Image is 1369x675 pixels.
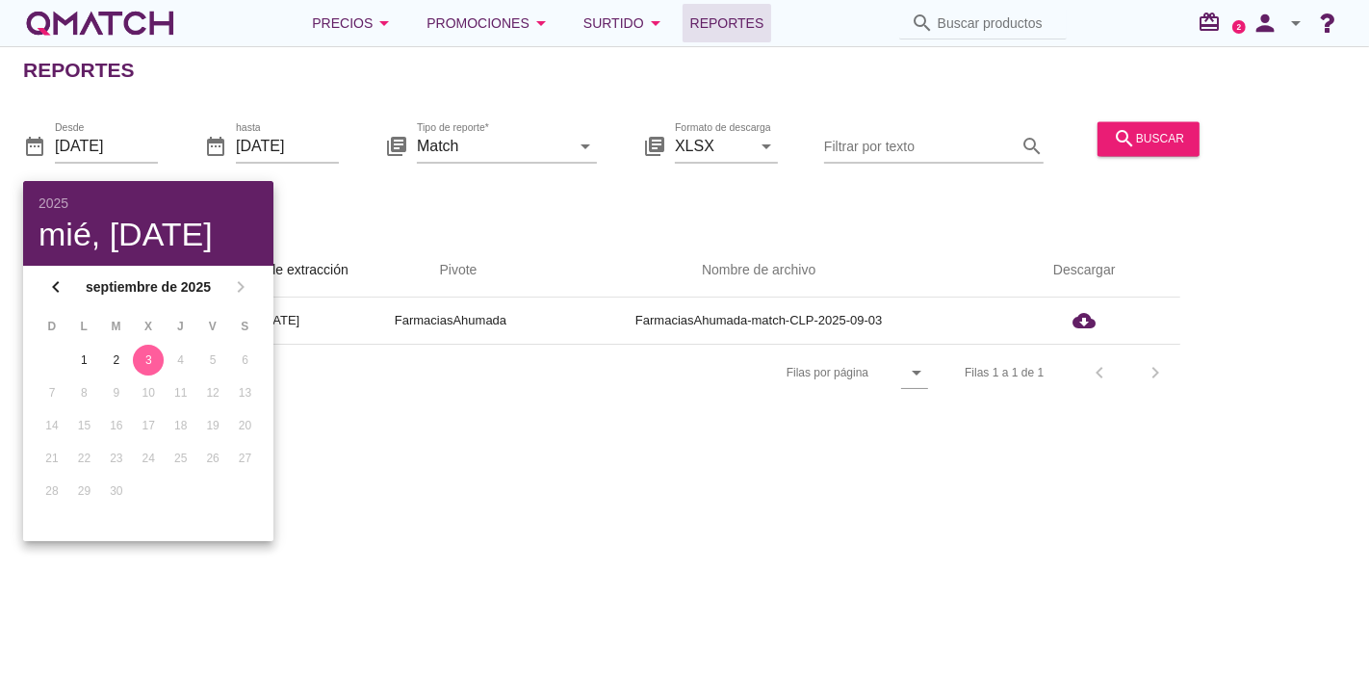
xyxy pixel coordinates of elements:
[68,345,99,376] button: 1
[1232,20,1246,34] a: 2
[101,351,132,369] div: 2
[1246,10,1284,37] i: person
[236,131,339,162] input: hasta
[133,351,164,369] div: 3
[39,196,258,210] div: 2025
[1284,12,1307,35] i: arrow_drop_down
[644,12,667,35] i: arrow_drop_down
[1072,309,1096,332] i: cloud_download
[911,12,934,35] i: search
[683,4,772,42] a: Reportes
[530,12,553,35] i: arrow_drop_down
[372,244,530,298] th: Pivote: Not sorted. Activate to sort ascending.
[372,298,530,344] td: FarmaciasAhumada
[1020,135,1044,158] i: search
[133,345,164,376] button: 3
[73,277,223,298] strong: septiembre de 2025
[204,135,227,158] i: date_range
[101,310,131,343] th: M
[530,244,988,298] th: Nombre de archivo: Not sorted.
[643,135,666,158] i: library_books
[905,361,928,384] i: arrow_drop_down
[23,135,46,158] i: date_range
[133,310,163,343] th: X
[1098,121,1200,156] button: buscar
[675,131,751,162] input: Formato de descarga
[1113,127,1136,150] i: search
[426,12,553,35] div: Promociones
[417,131,570,162] input: Tipo de reporte*
[938,8,1055,39] input: Buscar productos
[988,244,1180,298] th: Descargar: Not sorted.
[230,310,260,343] th: S
[530,298,988,344] td: FarmaciasAhumada-match-CLP-2025-09-03
[37,310,66,343] th: D
[55,131,158,162] input: Desde
[568,4,683,42] button: Surtido
[23,4,177,42] a: white-qmatch-logo
[23,55,135,86] h2: Reportes
[189,298,372,344] td: [DATE]
[583,12,667,35] div: Surtido
[755,135,778,158] i: arrow_drop_down
[297,4,411,42] button: Precios
[39,218,258,250] div: mié, [DATE]
[1237,22,1242,31] text: 2
[411,4,568,42] button: Promociones
[68,351,99,369] div: 1
[385,135,408,158] i: library_books
[373,12,396,35] i: arrow_drop_down
[197,310,227,343] th: V
[1113,127,1184,150] div: buscar
[965,364,1044,381] div: Filas 1 a 1 de 1
[189,244,372,298] th: Fecha de extracción: Sorted ascending. Activate to sort descending.
[166,310,195,343] th: J
[594,345,928,401] div: Filas por página
[690,12,764,35] span: Reportes
[312,12,396,35] div: Precios
[101,345,132,376] button: 2
[68,310,98,343] th: L
[44,275,67,299] i: chevron_left
[574,135,597,158] i: arrow_drop_down
[824,131,1017,162] input: Filtrar por texto
[1198,11,1228,34] i: redeem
